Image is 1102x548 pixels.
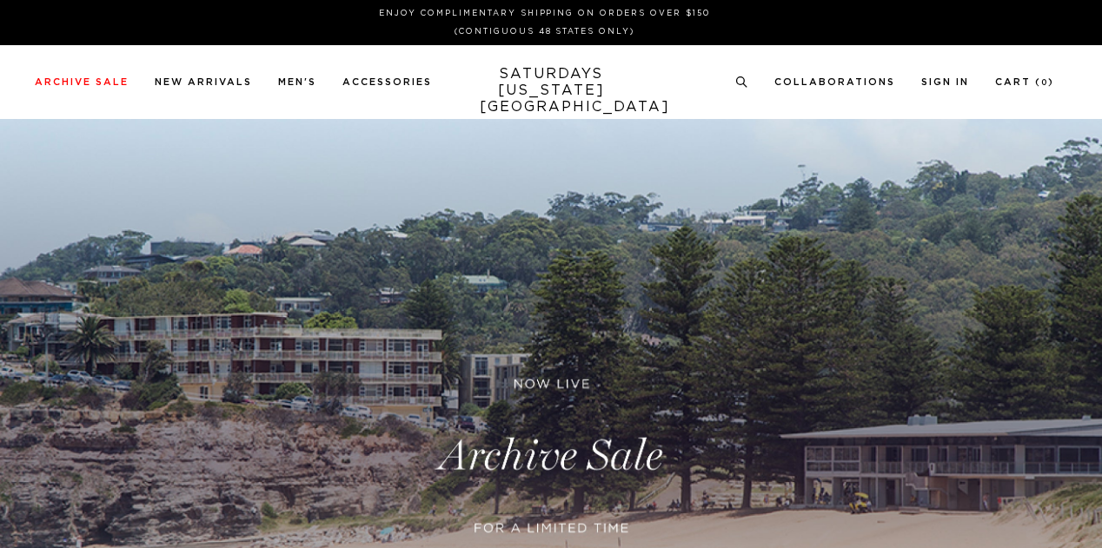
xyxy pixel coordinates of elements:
a: Archive Sale [35,77,129,87]
p: (Contiguous 48 States Only) [42,25,1047,38]
a: Cart (0) [995,77,1054,87]
a: Accessories [342,77,432,87]
a: Collaborations [774,77,895,87]
a: SATURDAYS[US_STATE][GEOGRAPHIC_DATA] [480,66,623,116]
a: Men's [278,77,316,87]
a: Sign In [921,77,969,87]
p: Enjoy Complimentary Shipping on Orders Over $150 [42,7,1047,20]
a: New Arrivals [155,77,252,87]
small: 0 [1041,79,1048,87]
